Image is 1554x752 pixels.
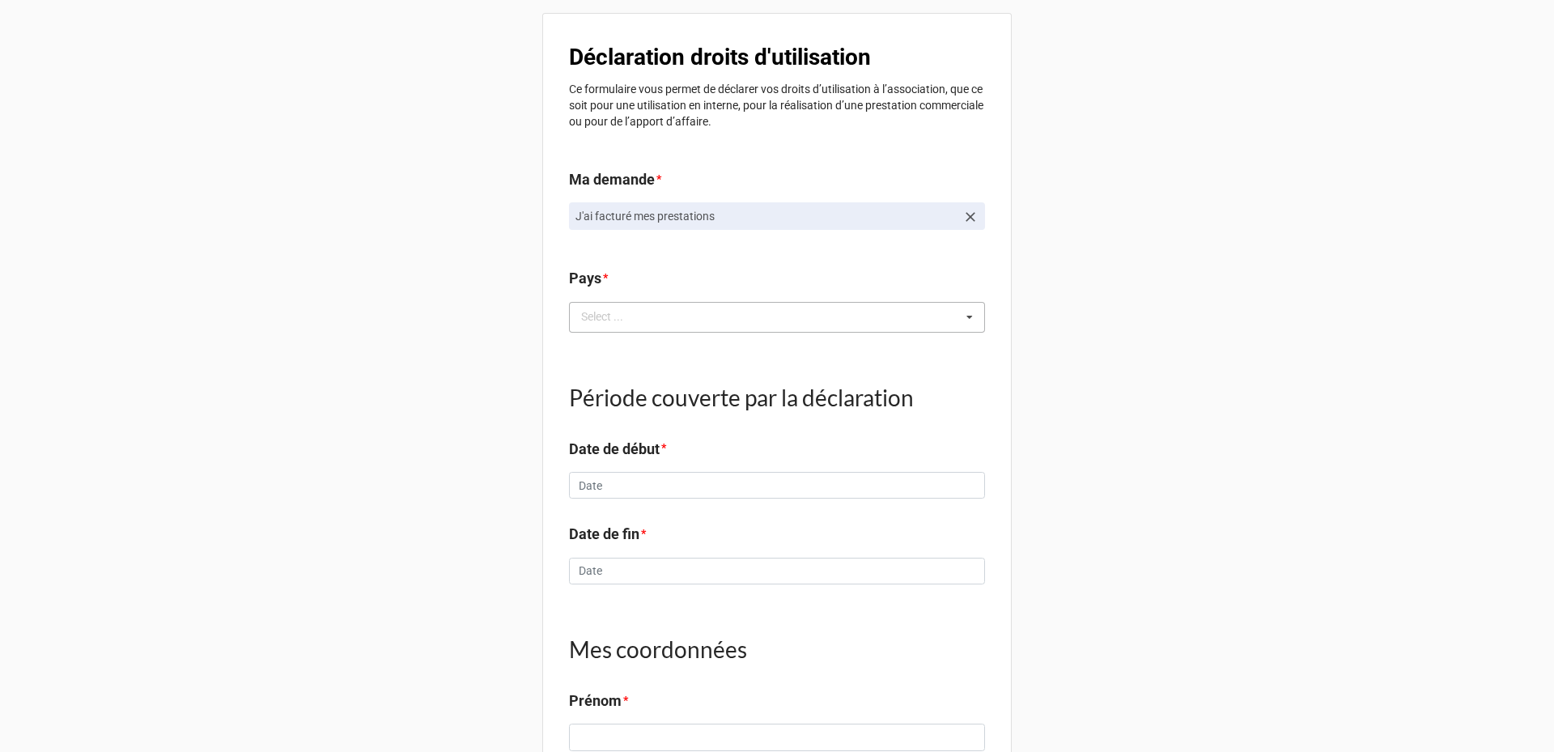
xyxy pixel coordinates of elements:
[569,472,985,499] input: Date
[577,308,647,326] div: Select ...
[569,635,985,664] h1: Mes coordonnées
[569,81,985,130] p: Ce formulaire vous permet de déclarer vos droits d’utilisation à l’association, que ce soit pour ...
[569,690,622,712] label: Prénom
[569,168,655,191] label: Ma demande
[569,44,871,70] b: Déclaration droits d'utilisation
[569,267,601,290] label: Pays
[569,438,660,461] label: Date de début
[569,523,639,546] label: Date de fin
[569,383,985,412] h1: Période couverte par la déclaration
[569,558,985,585] input: Date
[575,208,956,224] p: J'ai facturé mes prestation​s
